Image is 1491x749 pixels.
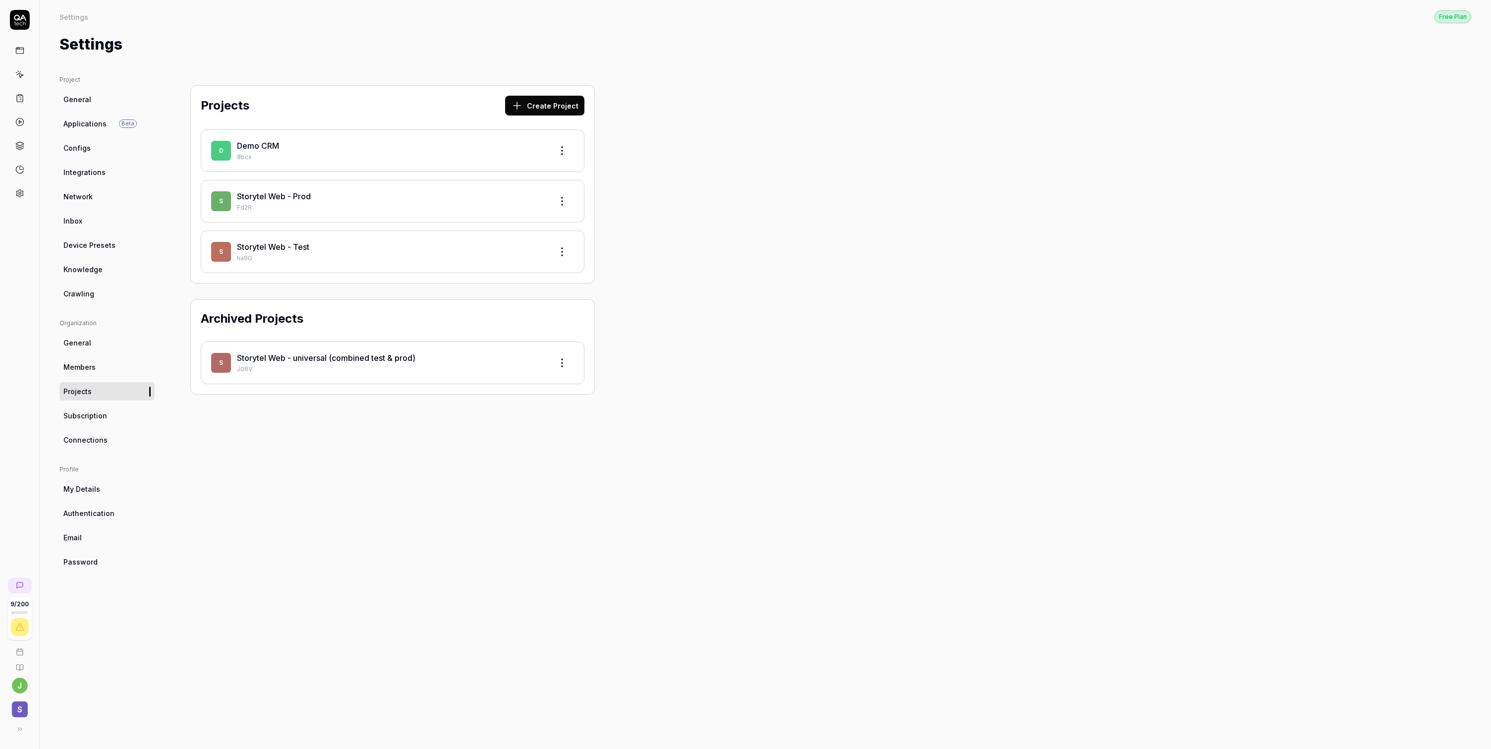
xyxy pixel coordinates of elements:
[237,153,544,162] p: 8bcx
[59,431,155,449] a: Connections
[59,75,155,84] div: Project
[201,310,303,328] h2: Archived Projects
[63,288,94,299] span: Crawling
[59,139,155,157] a: Configs
[59,212,155,230] a: Inbox
[59,465,155,474] div: Profile
[63,557,98,567] span: Password
[63,118,107,129] span: Applications
[4,693,35,719] button: S
[59,90,155,109] a: General
[59,406,155,425] a: Subscription
[59,163,155,181] a: Integrations
[59,187,155,206] a: Network
[10,601,29,607] span: 9 / 200
[237,352,544,364] div: Storytel Web - universal (combined test & prod)
[63,508,115,519] span: Authentication
[63,143,91,153] span: Configs
[201,97,249,115] h2: Projects
[63,435,108,445] span: Connections
[63,338,91,348] span: General
[59,319,155,328] div: Organization
[119,119,137,128] span: Beta
[59,115,155,133] a: ApplicationsBeta
[12,678,28,693] button: j
[63,386,92,397] span: Projects
[4,640,35,656] a: Book a call with us
[63,167,106,177] span: Integrations
[1434,10,1471,23] button: Free Plan
[59,528,155,547] a: Email
[59,480,155,498] a: My Details
[59,334,155,352] a: General
[59,504,155,522] a: Authentication
[63,240,115,250] span: Device Presets
[211,353,231,373] span: S
[63,94,91,105] span: General
[63,264,103,275] span: Knowledge
[63,216,82,226] span: Inbox
[59,12,88,22] div: Settings
[211,242,231,262] span: S
[237,141,279,151] a: Demo CRM
[237,203,544,212] p: Fd2R
[59,33,122,56] h1: Settings
[237,365,544,374] p: J0RV
[4,656,35,672] a: Documentation
[63,191,93,202] span: Network
[59,285,155,303] a: Crawling
[237,254,544,263] p: ha9G
[211,141,231,161] span: D
[211,191,231,211] span: S
[8,577,32,593] a: New conversation
[63,532,82,543] span: Email
[59,382,155,401] a: Projects
[59,553,155,571] a: Password
[237,191,311,201] a: Storytel Web - Prod
[63,362,96,372] span: Members
[59,260,155,279] a: Knowledge
[505,96,584,115] button: Create Project
[59,236,155,254] a: Device Presets
[12,701,28,717] span: S
[63,410,107,421] span: Subscription
[59,358,155,376] a: Members
[237,242,309,252] a: Storytel Web - Test
[63,484,100,494] span: My Details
